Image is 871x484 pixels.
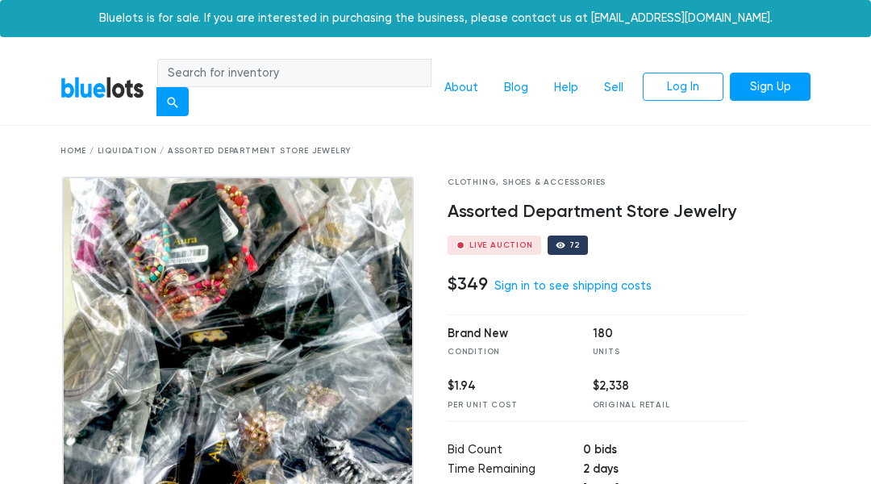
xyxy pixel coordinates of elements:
[448,441,583,461] td: Bid Count
[469,241,533,249] div: Live Auction
[448,177,746,189] div: Clothing, Shoes & Accessories
[431,73,491,103] a: About
[448,399,569,411] div: Per Unit Cost
[448,202,746,223] h4: Assorted Department Store Jewelry
[583,441,746,461] td: 0 bids
[593,346,714,358] div: Units
[593,325,714,343] div: 180
[448,273,488,294] h4: $349
[643,73,723,102] a: Log In
[60,145,811,157] div: Home / Liquidation / Assorted Department Store Jewelry
[494,279,652,293] a: Sign in to see shipping costs
[448,461,583,481] td: Time Remaining
[157,59,431,88] input: Search for inventory
[491,73,541,103] a: Blog
[448,378,569,395] div: $1.94
[448,346,569,358] div: Condition
[60,76,144,99] a: BlueLots
[448,325,569,343] div: Brand New
[583,461,746,481] td: 2 days
[593,378,714,395] div: $2,338
[730,73,811,102] a: Sign Up
[541,73,591,103] a: Help
[593,399,714,411] div: Original Retail
[569,241,581,249] div: 72
[591,73,636,103] a: Sell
